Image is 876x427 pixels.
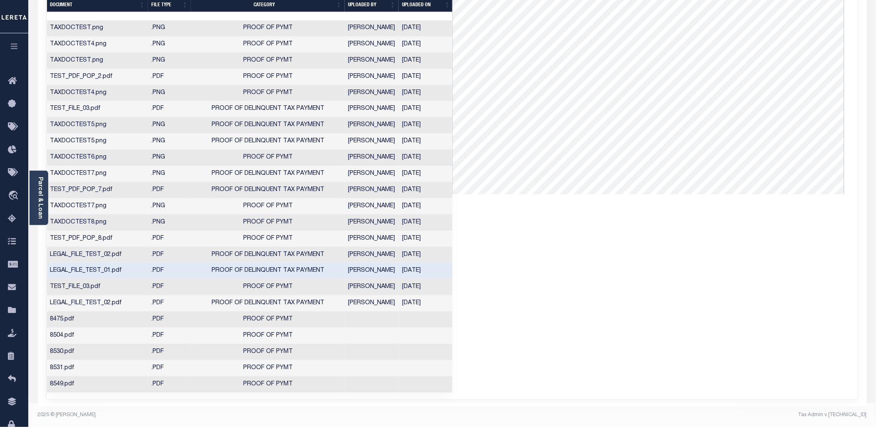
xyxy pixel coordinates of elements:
a: Parcel & Loan [37,177,43,219]
td: TAXDOCTEST6.png [47,150,148,166]
div: 2025 © [PERSON_NAME]. [32,412,452,419]
td: [PERSON_NAME] [345,231,399,247]
td: [DATE] [399,117,453,134]
td: TEST_PDF_POP_2.pdf [47,69,148,85]
td: [PERSON_NAME] [345,166,399,182]
td: [DATE] [399,279,453,295]
td: TAXDOCTEST8.png [47,215,148,231]
td: [PERSON_NAME] [345,37,399,53]
td: TEST_FILE_03.pdf [47,101,148,117]
td: [PERSON_NAME] [345,20,399,37]
span: Proof of Delinquent Tax Payment [212,171,324,176]
td: TAXDOCTEST.png [47,20,148,37]
span: Proof of Delinquent Tax Payment [212,187,324,193]
td: TEST_PDF_POP_7.pdf [47,182,148,199]
td: .PDF [148,360,191,377]
td: [DATE] [399,37,453,53]
td: TAXDOCTEST4.png [47,85,148,102]
td: 8530.pdf [47,344,148,360]
td: .PNG [148,53,191,69]
td: [PERSON_NAME] [345,69,399,85]
span: PROOF OF PYMT [243,154,293,160]
td: [DATE] [399,215,453,231]
td: [PERSON_NAME] [345,101,399,117]
td: TAXDOCTEST7.png [47,199,148,215]
td: .PNG [148,134,191,150]
td: .PDF [148,344,191,360]
span: PROOF OF PYMT [243,41,293,47]
td: [PERSON_NAME] [345,295,399,312]
span: Proof of Delinquent Tax Payment [212,138,324,144]
td: LEGAL_FILE_TEST_01.pdf [47,263,148,279]
td: .PDF [148,312,191,328]
td: .PDF [148,328,191,344]
span: PROOF OF PYMT [243,365,293,371]
td: [DATE] [399,101,453,117]
td: TAXDOCTEST5.png [47,117,148,134]
td: TAXDOCTEST7.png [47,166,148,182]
td: 8531.pdf [47,360,148,377]
td: [DATE] [399,199,453,215]
td: [PERSON_NAME] [345,182,399,199]
td: .PDF [148,69,191,85]
td: 8504.pdf [47,328,148,344]
td: 8549.pdf [47,377,148,393]
td: .PDF [148,231,191,247]
td: [DATE] [399,247,453,263]
span: PROOF OF PYMT [243,219,293,225]
div: Tax Admin v.[TECHNICAL_ID] [459,412,867,419]
td: .PDF [148,263,191,279]
td: [PERSON_NAME] [345,85,399,102]
span: PROOF OF PYMT [243,25,293,31]
td: [DATE] [399,53,453,69]
td: [DATE] [399,20,453,37]
td: .PDF [148,101,191,117]
td: .PNG [148,20,191,37]
td: [DATE] [399,295,453,312]
td: [DATE] [399,134,453,150]
td: [DATE] [399,69,453,85]
i: travel_explore [8,191,21,201]
td: [PERSON_NAME] [345,150,399,166]
td: TAXDOCTEST5.png [47,134,148,150]
span: PROOF OF PYMT [243,349,293,355]
td: .PDF [148,279,191,295]
span: PROOF OF PYMT [243,57,293,63]
td: [DATE] [399,263,453,279]
td: .PDF [148,247,191,263]
td: [DATE] [399,231,453,247]
td: [PERSON_NAME] [345,53,399,69]
span: Proof of Delinquent Tax Payment [212,268,324,273]
td: .PDF [148,377,191,393]
td: [PERSON_NAME] [345,117,399,134]
td: [PERSON_NAME] [345,134,399,150]
td: TAXDOCTEST4.png [47,37,148,53]
td: [PERSON_NAME] [345,215,399,231]
span: PROOF OF PYMT [243,74,293,79]
td: [DATE] [399,150,453,166]
span: Proof of Delinquent Tax Payment [212,122,324,128]
span: Proof of Delinquent Tax Payment [212,300,324,306]
td: 8475.pdf [47,312,148,328]
span: PROOF OF PYMT [243,90,293,96]
span: Proof of Delinquent Tax Payment [212,106,324,112]
span: Proof of Delinquent Tax Payment [212,252,324,258]
td: [PERSON_NAME] [345,199,399,215]
td: [PERSON_NAME] [345,247,399,263]
span: PROOF OF PYMT [243,236,293,241]
td: TAXDOCTEST.png [47,53,148,69]
td: .PNG [148,150,191,166]
td: .PNG [148,37,191,53]
span: PROOF OF PYMT [243,203,293,209]
td: TEST_PDF_POP_8.pdf [47,231,148,247]
td: .PNG [148,199,191,215]
span: PROOF OF PYMT [243,316,293,322]
td: .PNG [148,85,191,102]
td: TEST_FILE_03.pdf [47,279,148,295]
td: .PDF [148,295,191,312]
td: .PNG [148,166,191,182]
span: PROOF OF PYMT [243,284,293,290]
span: PROOF OF PYMT [243,381,293,387]
td: .PDF [148,182,191,199]
td: .PNG [148,215,191,231]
